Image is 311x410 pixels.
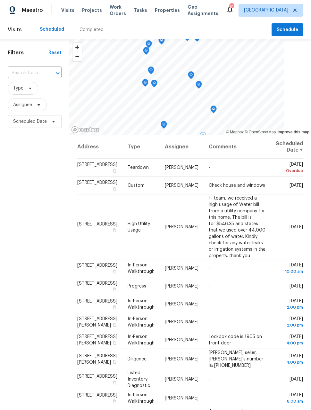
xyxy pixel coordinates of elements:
[165,377,198,381] span: [PERSON_NAME]
[128,183,145,188] span: Custom
[13,118,47,125] span: Scheduled Date
[276,353,303,365] span: [DATE]
[276,398,303,405] div: 8:00 am
[112,379,117,385] button: Copy Address
[112,304,117,310] button: Copy Address
[276,317,303,328] span: [DATE]
[128,165,149,170] span: Teardown
[128,263,155,274] span: In-Person Walkthrough
[142,79,148,89] div: Map marker
[209,284,210,288] span: -
[278,130,309,134] a: Improve this map
[276,322,303,328] div: 2:00 pm
[272,23,303,36] button: Schedule
[276,335,303,346] span: [DATE]
[77,222,117,226] span: [STREET_ADDRESS]
[77,281,117,286] span: [STREET_ADDRESS]
[165,266,198,271] span: [PERSON_NAME]
[290,377,303,381] span: [DATE]
[165,302,198,306] span: [PERSON_NAME]
[72,43,82,52] button: Zoom in
[143,47,149,57] div: Map marker
[112,322,117,328] button: Copy Address
[40,26,64,33] div: Scheduled
[165,165,198,170] span: [PERSON_NAME]
[77,393,117,398] span: [STREET_ADDRESS]
[112,287,117,292] button: Copy Address
[165,320,198,324] span: [PERSON_NAME]
[210,106,217,115] div: Map marker
[204,135,271,159] th: Comments
[53,69,62,78] button: Open
[271,135,303,159] th: Scheduled Date ↑
[290,225,303,229] span: [DATE]
[8,68,44,78] input: Search for an address...
[209,183,265,188] span: Check house and windows
[165,357,198,361] span: [PERSON_NAME]
[209,302,210,306] span: -
[165,284,198,288] span: [PERSON_NAME]
[77,353,117,364] span: [STREET_ADDRESS][PERSON_NAME]
[77,317,117,327] span: [STREET_ADDRESS][PERSON_NAME]
[112,398,117,404] button: Copy Address
[112,269,117,274] button: Copy Address
[148,67,154,76] div: Map marker
[226,130,244,134] a: Mapbox
[244,7,288,13] span: [GEOGRAPHIC_DATA]
[80,27,104,33] div: Completed
[165,225,198,229] span: [PERSON_NAME]
[276,359,303,365] div: 4:00 pm
[77,162,117,167] span: [STREET_ADDRESS]
[128,299,155,310] span: In-Person Walkthrough
[165,338,198,342] span: [PERSON_NAME]
[245,130,276,134] a: OpenStreetMap
[77,299,117,304] span: [STREET_ADDRESS]
[8,50,48,56] h1: Filters
[209,266,210,271] span: -
[112,359,117,365] button: Copy Address
[128,357,147,361] span: Diligence
[77,180,117,185] span: [STREET_ADDRESS]
[165,396,198,400] span: [PERSON_NAME]
[290,183,303,188] span: [DATE]
[112,227,117,233] button: Copy Address
[82,7,102,13] span: Projects
[160,135,204,159] th: Assignee
[290,284,303,288] span: [DATE]
[188,4,218,17] span: Geo Assignments
[155,7,180,13] span: Properties
[122,135,160,159] th: Type
[209,335,262,345] span: Lockbox code is 1905 on front door
[151,80,157,90] div: Map marker
[22,7,43,13] span: Maestro
[77,263,117,268] span: [STREET_ADDRESS]
[188,71,194,81] div: Map marker
[112,186,117,192] button: Copy Address
[72,52,82,61] button: Zoom out
[209,320,210,324] span: -
[276,299,303,311] span: [DATE]
[209,165,210,170] span: -
[13,85,23,91] span: Type
[77,335,117,345] span: [STREET_ADDRESS][PERSON_NAME]
[276,393,303,405] span: [DATE]
[128,393,155,404] span: In-Person Walkthrough
[209,396,210,400] span: -
[77,374,117,378] span: [STREET_ADDRESS]
[209,377,210,381] span: -
[209,350,263,367] span: [PERSON_NAME], seller, [PERSON_NAME]'s number is: [PHONE_NUMBER]
[277,26,298,34] span: Schedule
[13,102,32,108] span: Assignee
[196,81,202,91] div: Map marker
[134,8,147,12] span: Tasks
[71,126,99,133] a: Mapbox homepage
[61,7,74,13] span: Visits
[112,340,117,346] button: Copy Address
[276,304,303,311] div: 2:00 pm
[165,183,198,188] span: [PERSON_NAME]
[128,335,155,345] span: In-Person Walkthrough
[200,132,206,142] div: Map marker
[229,4,234,10] div: 10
